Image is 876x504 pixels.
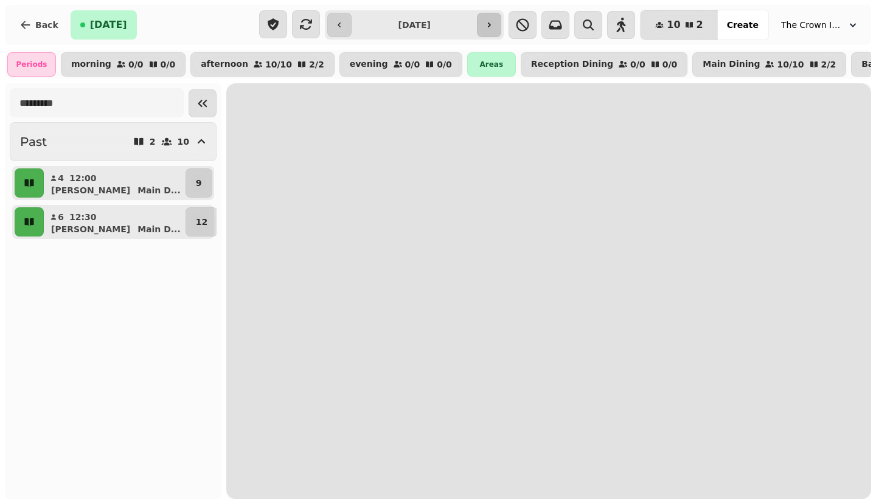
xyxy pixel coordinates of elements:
[201,60,248,69] p: afternoon
[405,60,420,69] p: 0 / 0
[178,137,189,146] p: 10
[196,177,202,189] p: 9
[69,172,97,184] p: 12:00
[309,60,324,69] p: 2 / 2
[128,60,144,69] p: 0 / 0
[190,52,335,77] button: afternoon10/102/2
[350,60,388,69] p: evening
[137,184,181,196] p: Main D ...
[692,52,846,77] button: Main Dining10/102/2
[667,20,680,30] span: 10
[727,21,759,29] span: Create
[35,21,58,29] span: Back
[7,52,56,77] div: Periods
[641,10,717,40] button: 102
[71,10,137,40] button: [DATE]
[774,14,866,36] button: The Crown Inn
[57,211,64,223] p: 6
[20,133,47,150] h2: Past
[71,60,111,69] p: morning
[521,52,687,77] button: Reception Dining0/00/0
[531,60,613,69] p: Reception Dining
[69,211,97,223] p: 12:30
[662,60,678,69] p: 0 / 0
[697,20,703,30] span: 2
[821,60,836,69] p: 2 / 2
[90,20,127,30] span: [DATE]
[703,60,760,69] p: Main Dining
[137,223,181,235] p: Main D ...
[186,168,212,198] button: 9
[51,223,130,235] p: [PERSON_NAME]
[265,60,292,69] p: 10 / 10
[189,89,217,117] button: Collapse sidebar
[437,60,452,69] p: 0 / 0
[46,207,183,236] button: 612:30[PERSON_NAME]Main D...
[61,52,186,77] button: morning0/00/0
[777,60,804,69] p: 10 / 10
[10,122,217,161] button: Past210
[150,137,156,146] p: 2
[196,216,207,228] p: 12
[781,19,842,31] span: The Crown Inn
[10,10,68,40] button: Back
[630,60,645,69] p: 0 / 0
[339,52,462,77] button: evening0/00/0
[161,60,176,69] p: 0 / 0
[467,52,516,77] div: Areas
[57,172,64,184] p: 4
[186,207,218,236] button: 12
[717,10,768,40] button: Create
[51,184,130,196] p: [PERSON_NAME]
[46,168,183,198] button: 412:00[PERSON_NAME]Main D...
